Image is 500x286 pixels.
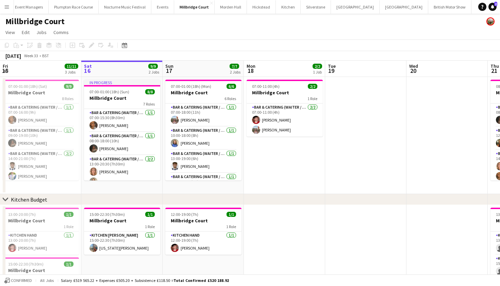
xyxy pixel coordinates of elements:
button: Events [151,0,174,14]
app-card-role: Bar & Catering (Waiter / waitress)2/207:00-11:00 (4h)[PERSON_NAME][PERSON_NAME] [247,104,323,137]
span: Comms [53,29,69,35]
span: 2/2 [308,84,317,89]
span: 19 [327,67,336,75]
span: 16 [83,67,92,75]
span: 1 Role [145,224,155,229]
span: 6/6 [227,84,236,89]
app-card-role: Bar & Catering (Waiter / waitress)1/107:00-18:00 (11h)[PERSON_NAME] [165,104,241,127]
span: 7/7 [230,64,239,69]
span: Sun [165,63,173,69]
app-job-card: 07:00-01:00 (18h) (Mon)6/6Millbridge Court6 RolesBar & Catering (Waiter / waitress)1/107:00-18:00... [165,80,241,180]
button: Confirmed [3,277,33,284]
span: Mon [247,63,255,69]
span: Fri [3,63,8,69]
button: Morden Hall [215,0,247,14]
span: 2/2 [313,64,322,69]
a: Jobs [34,28,49,37]
button: KKHQ [471,0,493,14]
button: Plumpton Race Course [49,0,99,14]
a: 2 [488,3,497,11]
button: Millbridge Court [174,0,215,14]
span: 15:00-22:30 (7h30m) [89,212,125,217]
app-job-card: 07:00-01:00 (18h) (Sat)9/9Millbridge Court8 RolesBar & Catering (Waiter / waitress)1/107:00-16:00... [3,80,79,180]
span: 20 [408,67,418,75]
span: 9/9 [64,84,73,89]
h3: Millbridge Court [247,90,323,96]
app-card-role: Kitchen Hand1/113:00-20:00 (7h)[PERSON_NAME] [3,232,79,255]
div: Kitchen Budget [11,196,47,203]
span: 13:00-20:00 (7h) [8,212,36,217]
a: Edit [19,28,32,37]
span: Confirmed [11,278,32,283]
span: 6 Roles [224,96,236,101]
app-card-role: Bar & Catering (Waiter / waitress)1/107:00-16:00 (9h)[PERSON_NAME] [3,104,79,127]
app-job-card: In progress07:00-01:00 (18h) (Sun)8/8Millbridge Court7 RolesBar & Catering (Waiter / waitress)1/1... [84,80,160,180]
h3: Millbridge Court [3,90,79,96]
div: 3 Jobs [65,69,78,75]
span: All jobs [39,278,55,283]
app-card-role: Bar & Catering (Waiter / waitress)2/213:00-20:30 (7h30m)[PERSON_NAME][PERSON_NAME] [84,155,160,188]
a: Comms [51,28,71,37]
app-user-avatar: Staffing Manager [486,17,495,26]
span: 2 [494,2,497,6]
div: In progress [84,80,160,85]
span: 07:00-01:00 (18h) (Sun) [89,89,129,94]
app-card-role: Bar & Catering (Waiter / waitress)1/110:00-18:00 (8h)[PERSON_NAME] [165,127,241,150]
span: 17 [164,67,173,75]
button: Hickstead [247,0,276,14]
app-card-role: Kitchen [PERSON_NAME]1/115:00-22:30 (7h30m)[US_STATE][PERSON_NAME] [84,232,160,255]
span: 21 [489,67,499,75]
app-card-role: Kitchen Hand1/112:00-19:00 (7h)[PERSON_NAME] [165,232,241,255]
app-card-role: Bar & Catering (Waiter / waitress)2/214:00-21:00 (7h)[PERSON_NAME][PERSON_NAME] [3,150,79,183]
span: 1/1 [145,212,155,217]
span: Total Confirmed £520 188.92 [173,278,229,283]
div: BST [42,53,49,58]
span: Wed [409,63,418,69]
button: Nocturne Music Festival [99,0,151,14]
span: 1 Role [64,274,73,279]
app-job-card: 13:00-20:00 (7h)1/1Millbridge Court1 RoleKitchen Hand1/113:00-20:00 (7h)[PERSON_NAME] [3,208,79,255]
app-job-card: 15:00-22:30 (7h30m)1/1Millbridge Court1 RoleKitchen [PERSON_NAME]1/115:00-22:30 (7h30m)[US_STATE]... [84,208,160,255]
span: 12:00-19:00 (7h) [171,212,198,217]
app-card-role: Bar & Catering (Waiter / waitress)1/109:00-19:00 (10h)[PERSON_NAME] [3,127,79,150]
span: Edit [22,29,30,35]
app-card-role: Bar & Catering (Waiter / waitress)1/113:00-19:00 (6h)[PERSON_NAME] [165,150,241,173]
span: 07:00-11:00 (4h) [252,84,280,89]
div: [DATE] [5,52,21,59]
span: Sat [84,63,92,69]
span: 8 Roles [62,96,73,101]
span: 11/11 [65,64,78,69]
span: Tue [328,63,336,69]
app-card-role: Bar & Catering (Waiter / waitress)1/113:00-22:00 (9h) [165,173,241,196]
span: 1/1 [227,212,236,217]
button: British Motor Show [428,0,471,14]
div: 2 Jobs [149,69,159,75]
span: 7 Roles [143,101,155,107]
span: 9/9 [148,64,158,69]
app-card-role: Bar & Catering (Waiter / waitress)1/108:00-18:00 (10h)[PERSON_NAME] [84,132,160,155]
div: 12:00-19:00 (7h)1/1Millbridge Court1 RoleKitchen Hand1/112:00-19:00 (7h)[PERSON_NAME] [165,208,241,255]
div: 1 Job [313,69,322,75]
h3: Millbridge Court [3,218,79,224]
a: View [3,28,18,37]
button: Silverstone [301,0,331,14]
span: View [5,29,15,35]
h3: Millbridge Court [165,90,241,96]
h1: Millbridge Court [5,16,65,27]
span: Jobs [36,29,47,35]
span: 1/1 [64,261,73,267]
span: Week 33 [22,53,39,58]
div: Salary £519 565.22 + Expenses £505.20 + Subsistence £118.50 = [61,278,229,283]
span: Thu [490,63,499,69]
span: 1 Role [307,96,317,101]
div: 2 Jobs [230,69,240,75]
span: 1 Role [64,224,73,229]
span: 15:00-22:30 (7h30m) [8,261,44,267]
button: [GEOGRAPHIC_DATA] [380,0,428,14]
h3: Millbridge Court [165,218,241,224]
span: 1/1 [64,212,73,217]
